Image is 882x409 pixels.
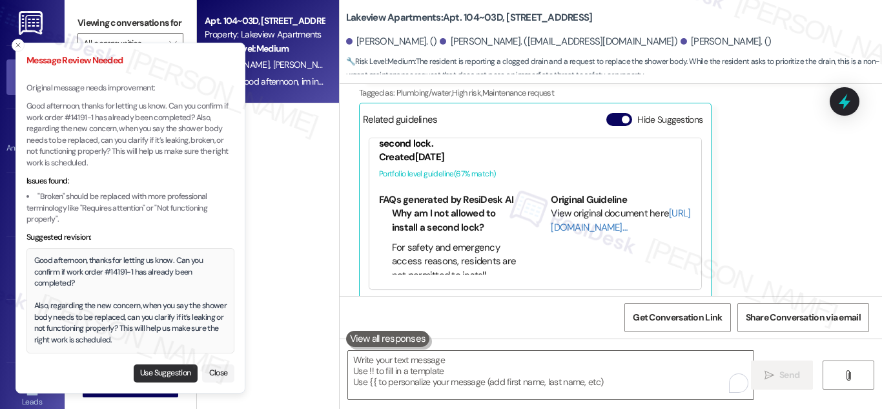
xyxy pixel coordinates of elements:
h3: Message Review Needed [26,54,234,67]
p: Original message needs improvement: [26,83,234,94]
button: Use Suggestion [134,364,198,383]
div: Issues found: [26,176,234,187]
div: Suggested revision: [26,232,234,244]
button: Close [202,364,234,383]
button: Close toast [12,39,25,52]
p: Good afternoon, thanks for letting us know. Can you confirm if work order #14191-1 has already be... [26,101,234,169]
li: "Broken" should be replaced with more professional terminology like "Requires attention" or "Not ... [26,191,234,225]
div: Good afternoon, thanks for letting us know. Can you confirm if work order #14191-1 has already be... [34,255,227,346]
